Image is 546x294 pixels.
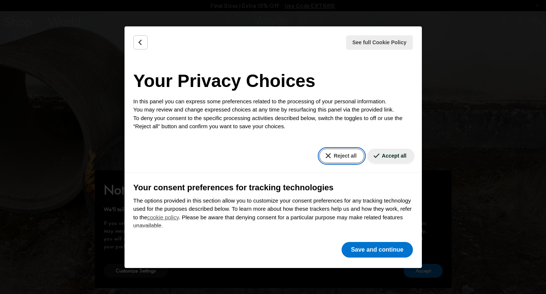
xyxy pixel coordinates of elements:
span: See full Cookie Policy [352,39,407,46]
p: The options provided in this section allow you to customize your consent preferences for any trac... [133,197,413,230]
button: Reject all [319,149,364,163]
h3: Your consent preferences for tracking technologies [133,181,413,194]
button: Save and continue [342,242,413,258]
p: In this panel you can express some preferences related to the processing of your personal informa... [133,97,413,131]
h2: Your Privacy Choices [133,68,413,94]
button: See full Cookie Policy [346,35,413,50]
button: Accept all [367,149,414,163]
a: cookie policy - link opens in a new tab [147,214,179,220]
button: Back [133,35,148,49]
